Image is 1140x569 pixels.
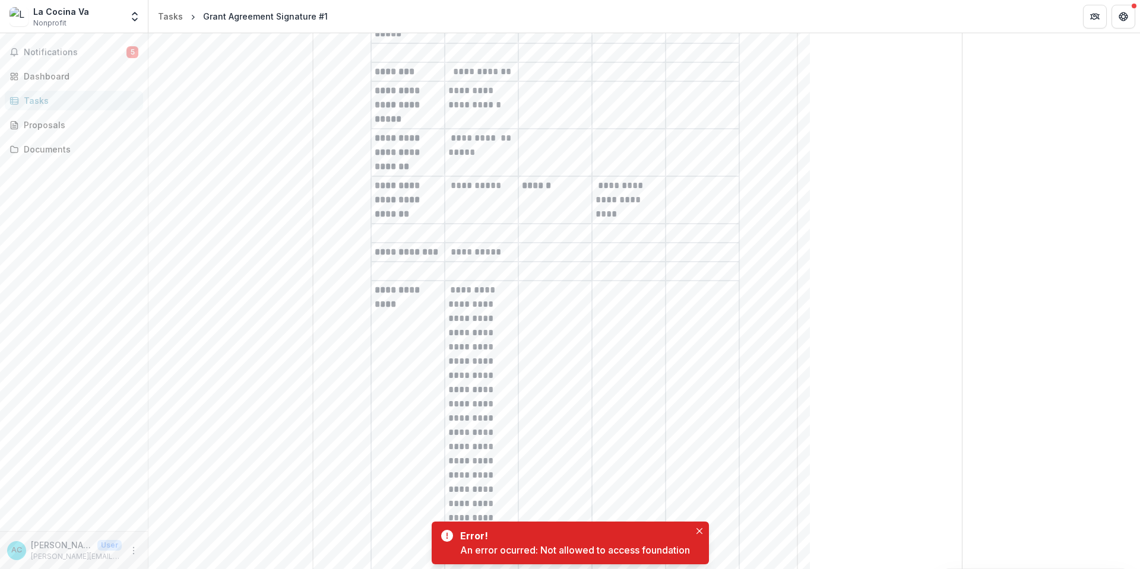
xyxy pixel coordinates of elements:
span: 5 [126,46,138,58]
div: Amy Caruso [11,546,22,554]
div: An error ocurred: Not allowed to access foundation [460,543,690,557]
a: Documents [5,139,143,159]
button: Get Help [1111,5,1135,28]
button: Close [692,524,707,538]
div: Documents [24,143,134,155]
div: Dashboard [24,70,134,82]
p: [PERSON_NAME][EMAIL_ADDRESS][DOMAIN_NAME] [31,551,122,562]
nav: breadcrumb [153,8,332,25]
button: Notifications5 [5,43,143,62]
a: Tasks [5,91,143,110]
div: Error! [460,529,685,543]
p: [PERSON_NAME] [31,539,93,551]
div: La Cocina Va [33,5,89,18]
a: Proposals [5,115,143,135]
div: Tasks [158,10,183,23]
span: Nonprofit [33,18,66,28]
p: User [97,540,122,551]
button: Partners [1083,5,1107,28]
img: La Cocina Va [9,7,28,26]
button: Open entity switcher [126,5,143,28]
a: Dashboard [5,66,143,86]
a: Tasks [153,8,188,25]
button: More [126,543,141,558]
div: Tasks [24,94,134,107]
div: Grant Agreement Signature #1 [203,10,328,23]
span: Notifications [24,47,126,58]
div: Proposals [24,119,134,131]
